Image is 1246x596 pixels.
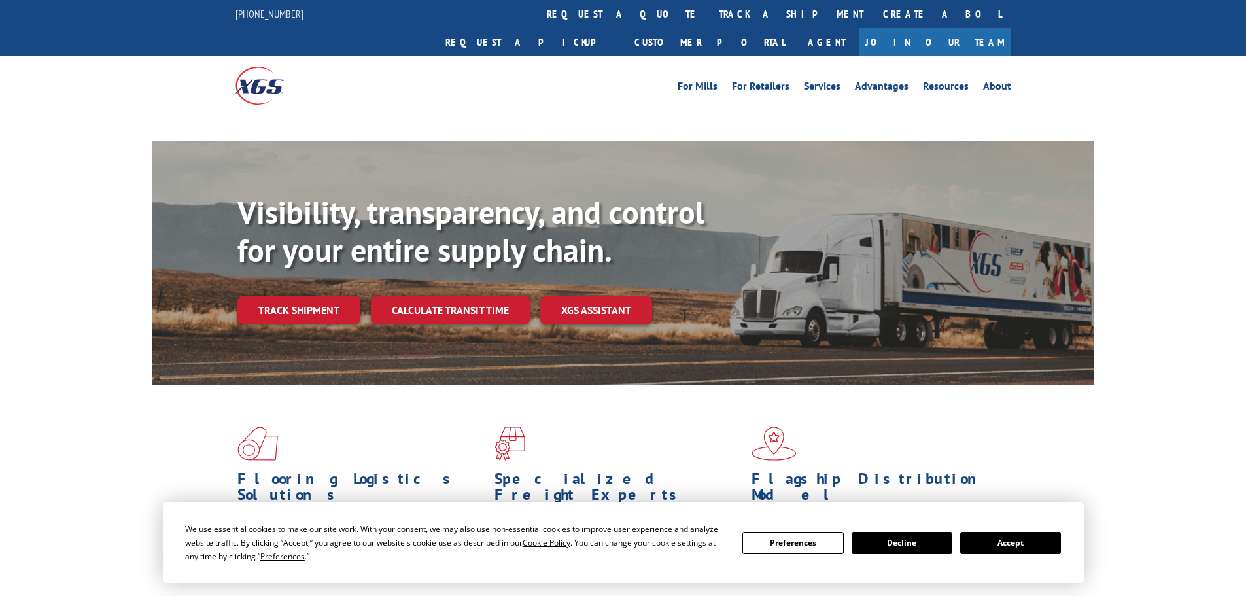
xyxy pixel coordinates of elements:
[852,532,952,554] button: Decline
[371,296,530,324] a: Calculate transit time
[855,81,909,96] a: Advantages
[732,81,789,96] a: For Retailers
[235,7,303,20] a: [PHONE_NUMBER]
[436,28,625,56] a: Request a pickup
[678,81,718,96] a: For Mills
[185,522,727,563] div: We use essential cookies to make our site work. With your consent, we may also use non-essential ...
[260,551,305,562] span: Preferences
[237,471,485,509] h1: Flooring Logistics Solutions
[752,471,999,509] h1: Flagship Distribution Model
[523,537,570,548] span: Cookie Policy
[494,427,525,461] img: xgs-icon-focused-on-flooring-red
[237,296,360,324] a: Track shipment
[804,81,840,96] a: Services
[540,296,652,324] a: XGS ASSISTANT
[742,532,843,554] button: Preferences
[752,427,797,461] img: xgs-icon-flagship-distribution-model-red
[859,28,1011,56] a: Join Our Team
[983,81,1011,96] a: About
[494,471,742,509] h1: Specialized Freight Experts
[960,532,1061,554] button: Accept
[237,192,704,270] b: Visibility, transparency, and control for your entire supply chain.
[163,502,1084,583] div: Cookie Consent Prompt
[237,427,278,461] img: xgs-icon-total-supply-chain-intelligence-red
[795,28,859,56] a: Agent
[625,28,795,56] a: Customer Portal
[923,81,969,96] a: Resources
